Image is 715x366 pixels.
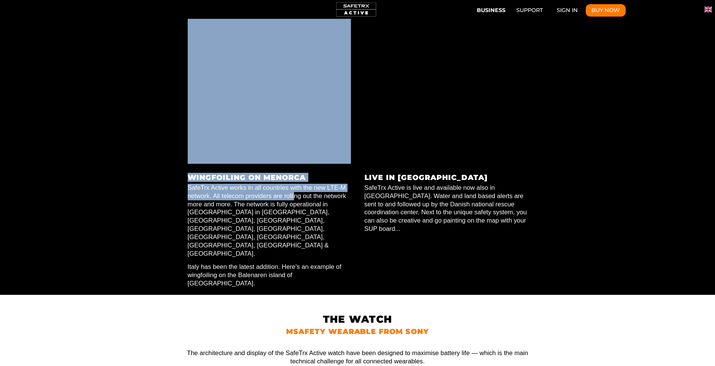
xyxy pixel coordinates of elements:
p: Italy has been the latest addition. Here's an example of wingfoiling on the Balenaren island of [... [188,263,351,288]
iframe: YouTube video [364,1,528,164]
button: Change language [704,6,712,13]
img: en [704,6,712,13]
h1: The Watch [183,314,532,325]
h3: Live in [GEOGRAPHIC_DATA] [364,174,528,181]
h5: mSafety Wearable from Sony [183,328,532,335]
p: The architecture and display of the SafeTrx Active watch have been designed to maximise battery l... [183,349,532,366]
a: Support [510,4,548,17]
p: SafeTrx Active works in all countries with the new LTE-M network. All telecom providers are rolli... [188,184,351,258]
button: Business [474,3,508,15]
a: Sign In [551,4,583,17]
iframe: YouTube video [188,1,351,164]
button: Buy Now [586,4,626,17]
h3: Wingfoiling on Menorca [188,174,351,181]
p: SafeTrx Active is live and available now also in [GEOGRAPHIC_DATA]. Water and land based alerts a... [364,184,528,233]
